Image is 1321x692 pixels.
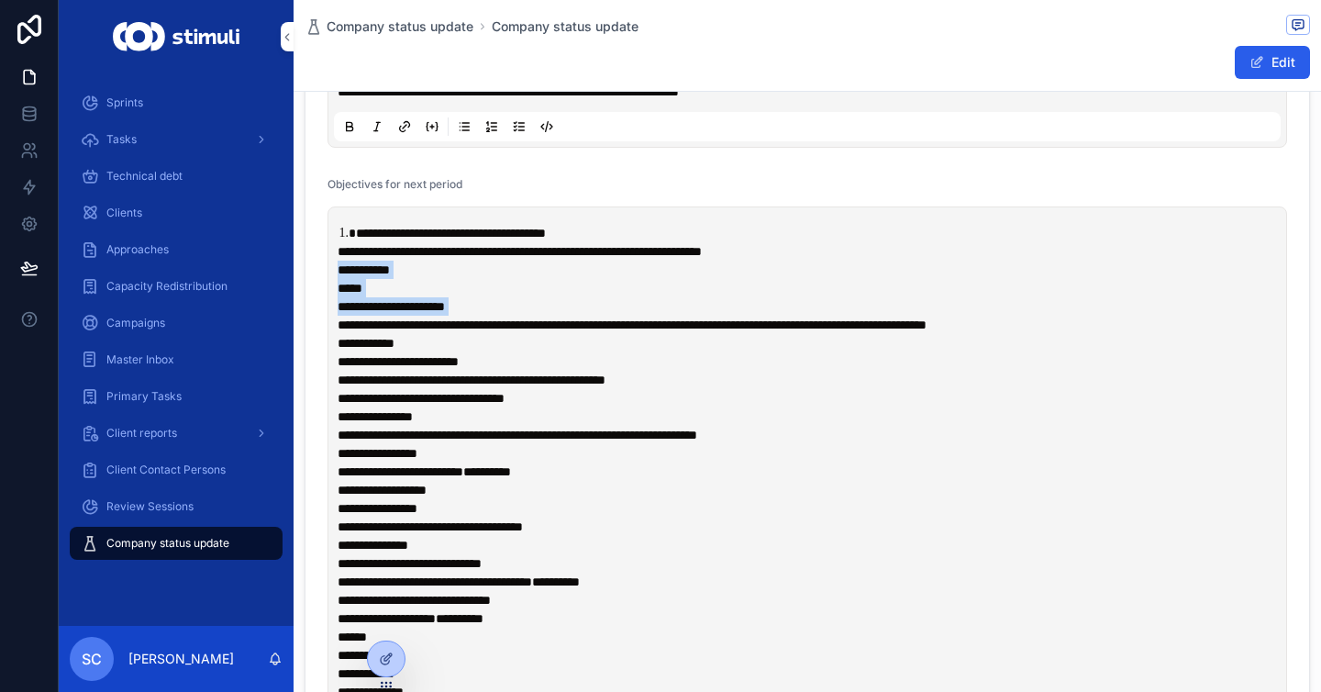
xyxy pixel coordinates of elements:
[70,490,283,523] a: Review Sessions
[106,499,194,514] span: Review Sessions
[106,169,183,184] span: Technical debt
[492,17,638,36] a: Company status update
[106,426,177,441] span: Client reports
[1235,46,1310,79] button: Edit
[70,343,283,376] a: Master Inbox
[70,123,283,156] a: Tasks
[106,242,169,257] span: Approaches
[128,650,234,668] p: [PERSON_NAME]
[70,307,283,340] a: Campaigns
[70,233,283,266] a: Approaches
[70,160,283,193] a: Technical debt
[59,73,294,584] div: scrollable content
[327,177,462,191] span: Objectives for next period
[82,648,102,670] span: SC
[106,132,137,147] span: Tasks
[113,22,239,51] img: App logo
[106,95,143,110] span: Sprints
[70,86,283,119] a: Sprints
[106,316,165,330] span: Campaigns
[106,206,142,220] span: Clients
[106,536,229,551] span: Company status update
[70,417,283,450] a: Client reports
[106,463,226,477] span: Client Contact Persons
[106,352,174,367] span: Master Inbox
[70,453,283,486] a: Client Contact Persons
[305,17,473,36] a: Company status update
[70,270,283,303] a: Capacity Redistribution
[106,389,182,404] span: Primary Tasks
[327,17,473,36] span: Company status update
[70,527,283,560] a: Company status update
[106,279,228,294] span: Capacity Redistribution
[70,196,283,229] a: Clients
[70,380,283,413] a: Primary Tasks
